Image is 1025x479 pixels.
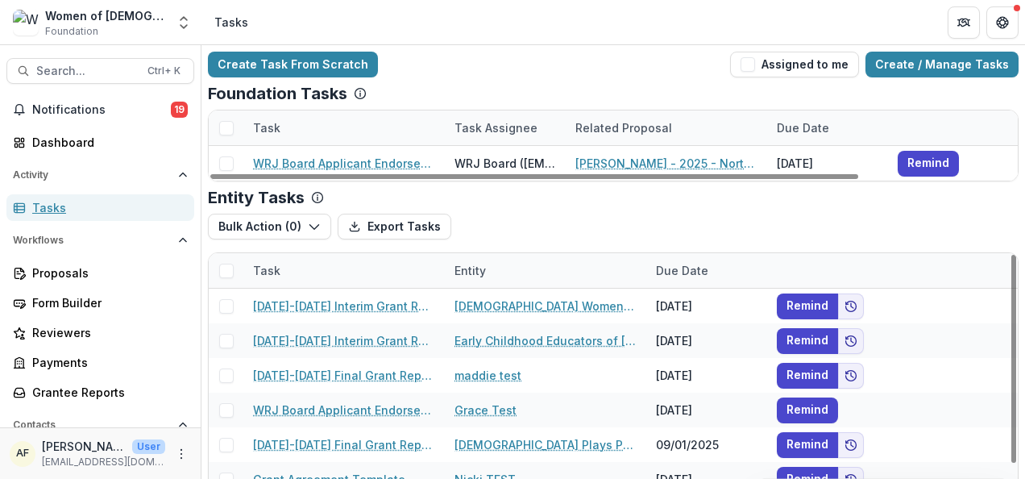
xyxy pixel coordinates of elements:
[454,155,556,172] div: WRJ Board ([EMAIL_ADDRESS][DOMAIN_NAME])
[445,253,646,288] div: Entity
[6,58,194,84] button: Search...
[838,432,864,458] button: Add to friends
[32,103,171,117] span: Notifications
[646,262,718,279] div: Due Date
[172,6,195,39] button: Open entity switcher
[132,439,165,454] p: User
[646,323,767,358] div: [DATE]
[208,10,255,34] nav: breadcrumb
[6,97,194,123] button: Notifications19
[566,110,767,145] div: Related Proposal
[454,367,521,384] a: maddie test
[243,119,290,136] div: Task
[214,14,248,31] div: Tasks
[13,235,172,246] span: Workflows
[646,253,767,288] div: Due Date
[730,52,859,77] button: Assigned to me
[243,253,445,288] div: Task
[32,384,181,401] div: Grantee Reports
[454,402,517,419] a: Grace Test
[243,110,445,145] div: Task
[208,52,378,77] a: Create Task From Scratch
[838,363,864,389] button: Add to friends
[6,319,194,346] a: Reviewers
[253,402,435,419] a: WRJ Board Applicant Endorsement Form 2026
[6,349,194,376] a: Payments
[777,398,838,423] button: Remind
[6,194,194,221] a: Tasks
[566,119,682,136] div: Related Proposal
[32,199,181,216] div: Tasks
[865,52,1019,77] a: Create / Manage Tasks
[777,328,838,354] button: Remind
[986,6,1019,39] button: Get Help
[454,298,637,314] a: [DEMOGRAPHIC_DATA] Women's Archive
[36,65,138,78] span: Search...
[838,328,864,354] button: Add to friends
[445,110,566,145] div: Task Assignee
[253,155,435,172] a: WRJ Board Applicant Endorsement Form 2026
[32,264,181,281] div: Proposals
[172,444,191,464] button: More
[171,102,188,118] span: 19
[767,119,839,136] div: Due Date
[208,214,331,240] button: Bulk Action (0)
[32,134,181,151] div: Dashboard
[13,10,39,35] img: Women of Reform Judaism
[45,24,98,39] span: Foundation
[646,393,767,427] div: [DATE]
[767,146,888,181] div: [DATE]
[454,332,637,349] a: Early Childhood Educators of [DEMOGRAPHIC_DATA]
[208,84,347,103] p: Foundation Tasks
[646,289,767,323] div: [DATE]
[253,298,435,314] a: [DATE]-[DATE] Interim Grant Report
[243,262,290,279] div: Task
[253,367,435,384] a: [DATE]-[DATE] Final Grant Report
[6,227,194,253] button: Open Workflows
[767,110,888,145] div: Due Date
[6,260,194,286] a: Proposals
[6,412,194,438] button: Open Contacts
[948,6,980,39] button: Partners
[898,151,959,177] button: Remind
[6,379,194,406] a: Grantee Reports
[575,155,757,172] a: [PERSON_NAME] - 2025 - North American Board Service Application 2026
[646,358,767,393] div: [DATE]
[42,455,165,469] p: [EMAIL_ADDRESS][DOMAIN_NAME]
[338,214,451,240] button: Export Tasks
[253,436,435,453] a: [DATE]-[DATE] Final Grant Report
[6,162,194,188] button: Open Activity
[646,427,767,462] div: 09/01/2025
[32,294,181,311] div: Form Builder
[6,129,194,156] a: Dashboard
[16,448,29,459] div: Amanda Feldman
[13,169,172,181] span: Activity
[32,324,181,341] div: Reviewers
[45,7,166,24] div: Women of [DEMOGRAPHIC_DATA]
[32,354,181,371] div: Payments
[42,438,126,455] p: [PERSON_NAME]
[838,294,864,319] button: Add to friends
[445,262,496,279] div: Entity
[6,289,194,316] a: Form Builder
[777,294,838,319] button: Remind
[253,332,435,349] a: [DATE]-[DATE] Interim Grant Report
[144,62,184,80] div: Ctrl + K
[454,436,637,453] a: [DEMOGRAPHIC_DATA] Plays Project
[13,419,172,431] span: Contacts
[777,363,838,389] button: Remind
[445,119,547,136] div: Task Assignee
[208,188,305,207] p: Entity Tasks
[777,432,838,458] button: Remind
